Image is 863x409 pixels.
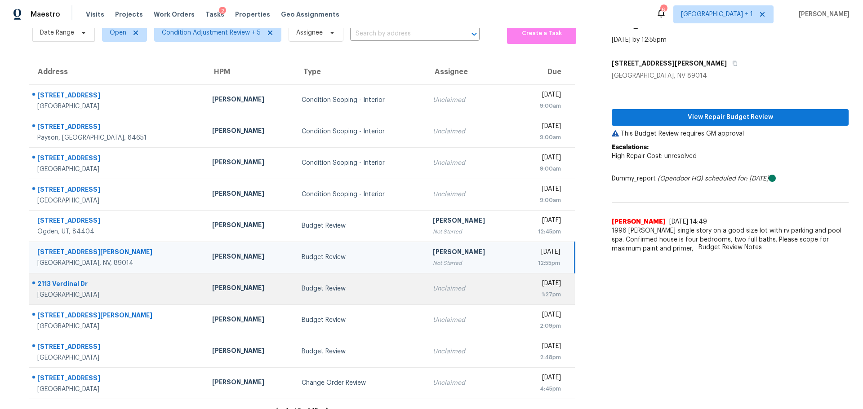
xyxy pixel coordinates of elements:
[302,378,418,387] div: Change Order Review
[433,158,508,167] div: Unclaimed
[37,247,198,259] div: [STREET_ADDRESS][PERSON_NAME]
[37,227,198,236] div: Ogden, UT, 84404
[205,59,294,84] th: HPM
[795,10,850,19] span: [PERSON_NAME]
[350,27,454,41] input: Search by address
[37,165,198,174] div: [GEOGRAPHIC_DATA]
[523,290,561,299] div: 1:27pm
[433,190,508,199] div: Unclaimed
[212,95,287,106] div: [PERSON_NAME]
[86,10,104,19] span: Visits
[235,10,270,19] span: Properties
[37,216,198,227] div: [STREET_ADDRESS]
[37,122,198,133] div: [STREET_ADDRESS]
[523,133,561,142] div: 9:00am
[612,153,697,159] span: High Repair Cost: unresolved
[523,259,560,268] div: 12:55pm
[523,373,561,384] div: [DATE]
[433,284,508,293] div: Unclaimed
[162,28,261,37] span: Condition Adjustment Review + 5
[516,59,575,84] th: Due
[612,71,849,80] div: [GEOGRAPHIC_DATA], NV 89014
[212,315,287,326] div: [PERSON_NAME]
[37,102,198,111] div: [GEOGRAPHIC_DATA]
[612,19,690,28] h2: Budget Review
[523,321,561,330] div: 2:09pm
[523,216,561,227] div: [DATE]
[523,153,561,164] div: [DATE]
[110,28,126,37] span: Open
[619,112,841,123] span: View Repair Budget Review
[302,347,418,356] div: Budget Review
[523,90,561,101] div: [DATE]
[294,59,426,84] th: Type
[523,279,561,290] div: [DATE]
[727,55,739,71] button: Copy Address
[302,127,418,136] div: Condition Scoping - Interior
[612,35,667,44] div: [DATE] by 12:55pm
[612,226,849,253] span: 1996 [PERSON_NAME] single story on a good size lot with rv parking and pool spa. Confirmed house ...
[37,290,198,299] div: [GEOGRAPHIC_DATA]
[693,243,767,252] span: Budget Review Notes
[705,176,769,182] i: scheduled for: [DATE]
[37,311,198,322] div: [STREET_ADDRESS][PERSON_NAME]
[612,217,666,226] span: [PERSON_NAME]
[212,346,287,357] div: [PERSON_NAME]
[523,185,561,196] div: [DATE]
[115,10,143,19] span: Projects
[281,10,339,19] span: Geo Assignments
[612,144,649,150] b: Escalations:
[669,219,707,225] span: [DATE] 14:49
[523,101,561,110] div: 9:00am
[433,227,508,236] div: Not Started
[37,385,198,394] div: [GEOGRAPHIC_DATA]
[154,10,195,19] span: Work Orders
[37,154,198,165] div: [STREET_ADDRESS]
[296,28,323,37] span: Assignee
[433,247,508,259] div: [PERSON_NAME]
[302,96,418,105] div: Condition Scoping - Interior
[29,59,205,84] th: Address
[433,127,508,136] div: Unclaimed
[523,196,561,205] div: 9:00am
[612,174,849,183] div: Dummy_report
[37,91,198,102] div: [STREET_ADDRESS]
[31,10,60,19] span: Maestro
[426,59,515,84] th: Assignee
[212,252,287,263] div: [PERSON_NAME]
[37,279,198,290] div: 2113 Verdinal Dr
[523,353,561,362] div: 2:48pm
[302,221,418,230] div: Budget Review
[612,59,727,68] h5: [STREET_ADDRESS][PERSON_NAME]
[302,190,418,199] div: Condition Scoping - Interior
[37,196,198,205] div: [GEOGRAPHIC_DATA]
[37,185,198,196] div: [STREET_ADDRESS]
[40,28,74,37] span: Date Range
[433,316,508,325] div: Unclaimed
[523,384,561,393] div: 4:45pm
[523,227,561,236] div: 12:45pm
[523,122,561,133] div: [DATE]
[37,133,198,142] div: Payson, [GEOGRAPHIC_DATA], 84651
[302,253,418,262] div: Budget Review
[212,283,287,295] div: [PERSON_NAME]
[523,310,561,321] div: [DATE]
[212,378,287,389] div: [PERSON_NAME]
[219,7,226,16] div: 2
[212,126,287,137] div: [PERSON_NAME]
[302,284,418,293] div: Budget Review
[212,220,287,232] div: [PERSON_NAME]
[37,322,198,331] div: [GEOGRAPHIC_DATA]
[433,96,508,105] div: Unclaimed
[433,347,508,356] div: Unclaimed
[468,28,480,40] button: Open
[37,259,198,268] div: [GEOGRAPHIC_DATA], NV, 89014
[681,10,753,19] span: [GEOGRAPHIC_DATA] + 1
[302,158,418,167] div: Condition Scoping - Interior
[37,353,198,362] div: [GEOGRAPHIC_DATA]
[507,23,576,44] button: Create a Task
[523,342,561,353] div: [DATE]
[433,259,508,268] div: Not Started
[37,342,198,353] div: [STREET_ADDRESS]
[523,247,560,259] div: [DATE]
